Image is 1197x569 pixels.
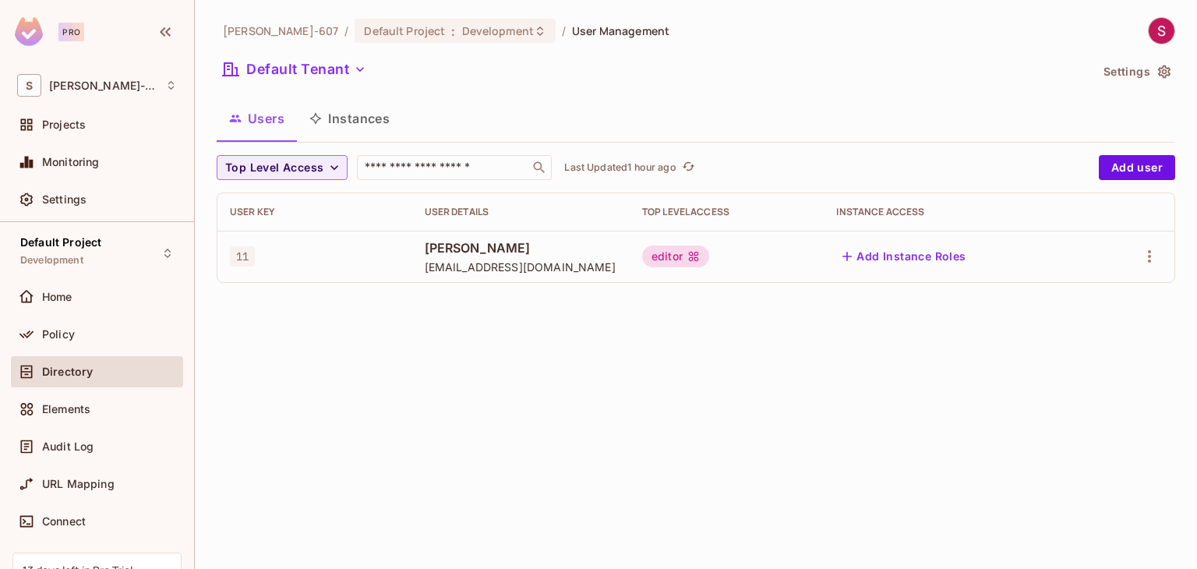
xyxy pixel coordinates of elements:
button: Add user [1099,155,1175,180]
span: Click to refresh data [676,158,698,177]
span: Workspace: Sonam-607 [49,80,157,92]
button: Settings [1097,59,1175,84]
button: refresh [680,158,698,177]
span: Default Project [364,23,445,38]
img: SReyMgAAAABJRU5ErkJggg== [15,17,43,46]
li: / [562,23,566,38]
button: Instances [297,99,402,138]
span: S [17,74,41,97]
span: Monitoring [42,156,100,168]
span: Directory [42,366,93,378]
li: / [344,23,348,38]
img: Sonam Yadav [1149,18,1174,44]
span: : [450,25,456,37]
span: Connect [42,515,86,528]
span: [EMAIL_ADDRESS][DOMAIN_NAME] [425,260,617,274]
span: Top Level Access [225,158,323,178]
span: Default Project [20,236,101,249]
span: Elements [42,403,90,415]
div: User Key [230,206,400,218]
button: Default Tenant [217,57,373,82]
span: Audit Log [42,440,94,453]
p: Last Updated 1 hour ago [564,161,676,174]
button: Add Instance Roles [836,244,972,269]
span: Settings [42,193,87,206]
span: 11 [230,246,255,267]
div: Pro [58,23,84,41]
span: Policy [42,328,75,341]
div: Top Level Access [642,206,812,218]
div: Instance Access [836,206,1079,218]
span: Home [42,291,72,303]
span: URL Mapping [42,478,115,490]
span: [PERSON_NAME] [425,239,617,256]
span: the active workspace [223,23,338,38]
span: User Management [572,23,669,38]
span: Projects [42,118,86,131]
span: refresh [682,160,695,175]
div: editor [642,246,709,267]
span: Development [462,23,534,38]
button: Users [217,99,297,138]
span: Development [20,254,83,267]
div: User Details [425,206,617,218]
button: Top Level Access [217,155,348,180]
